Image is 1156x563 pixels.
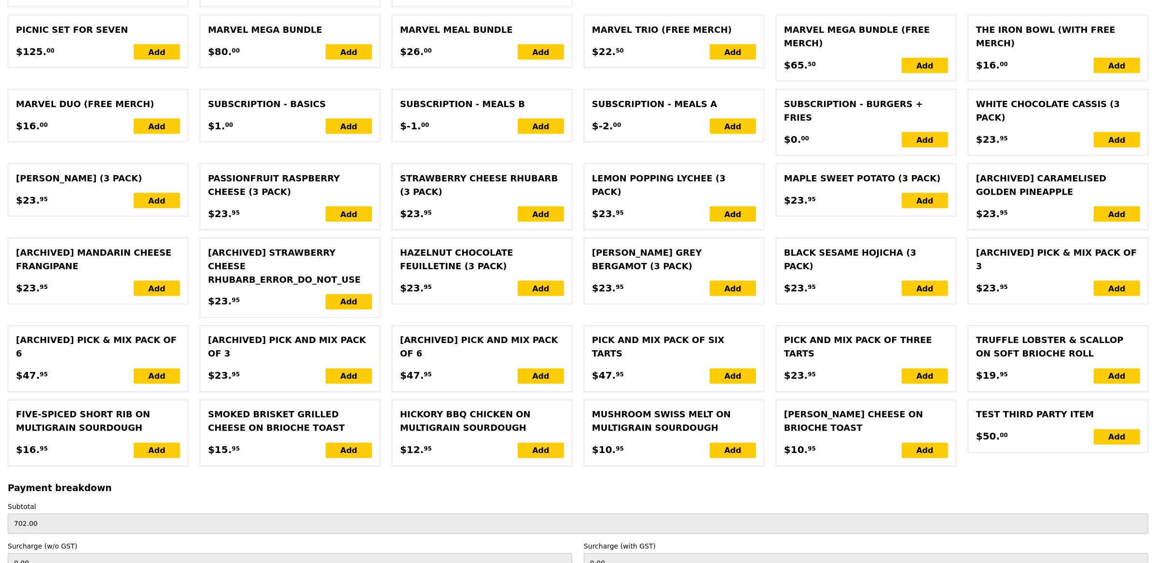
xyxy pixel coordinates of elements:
[16,119,40,133] span: $16.
[40,283,48,291] span: 95
[232,445,240,453] span: 95
[710,443,756,458] div: Add
[208,443,232,457] span: $15.
[592,408,756,435] div: Mushroom Swiss Melt on Multigrain Sourdough
[784,369,808,383] span: $23.
[616,371,624,379] span: 95
[1000,135,1008,142] span: 95
[784,193,808,207] span: $23.
[584,542,1148,551] label: Surcharge (with GST)
[976,429,1000,444] span: $50.
[134,119,180,134] div: Add
[976,172,1140,199] div: [Archived] Caramelised Golden Pineapple
[902,443,948,458] div: Add
[208,44,232,59] span: $80.
[801,135,809,142] span: 00
[232,371,240,379] span: 95
[1094,281,1140,296] div: Add
[400,369,424,383] span: $47.
[808,60,816,68] span: 50
[16,369,40,383] span: $47.
[326,369,372,384] div: Add
[400,119,421,133] span: $-1.
[400,246,564,273] div: Hazelnut Chocolate Feuilletine (3 pack)
[225,121,233,129] span: 00
[1094,206,1140,222] div: Add
[400,408,564,435] div: Hickory BBQ Chicken on Multigrain Sourdough
[592,369,616,383] span: $47.
[710,44,756,60] div: Add
[208,408,372,435] div: Smoked Brisket Grilled Cheese on Brioche Toast
[592,334,756,361] div: Pick and mix pack of six tarts
[326,44,372,60] div: Add
[710,206,756,222] div: Add
[784,334,948,361] div: Pick and mix pack of three tarts
[208,334,372,361] div: [Archived] Pick and mix pack of 3
[208,369,232,383] span: $23.
[1094,429,1140,445] div: Add
[784,443,808,457] span: $10.
[592,206,616,221] span: $23.
[326,294,372,310] div: Add
[16,97,180,111] div: Marvel Duo (Free merch)
[784,281,808,295] span: $23.
[976,334,1140,361] div: Truffle Lobster & Scallop on Soft Brioche Roll
[616,209,624,217] span: 95
[232,297,240,304] span: 95
[134,281,180,296] div: Add
[1000,209,1008,217] span: 95
[616,445,624,453] span: 95
[208,172,372,199] div: Passionfruit Raspberry Cheese (3 pack)
[613,121,621,129] span: 00
[592,44,616,59] span: $22.
[976,408,1140,422] div: Test third party item
[8,542,572,551] label: Surcharge (w/o GST)
[784,246,948,273] div: Black Sesame Hojicha (3 pack)
[400,23,564,37] div: Marvel Meal Bundle
[40,371,48,379] span: 95
[16,193,40,207] span: $23.
[16,443,40,457] span: $16.
[424,209,432,217] span: 95
[1000,283,1008,291] span: 95
[134,44,180,60] div: Add
[976,58,1000,72] span: $16.
[400,97,564,111] div: Subscription - Meals B
[976,132,1000,147] span: $23.
[8,483,1148,494] h3: Payment breakdown
[40,445,48,453] span: 95
[592,443,616,457] span: $10.
[784,58,808,72] span: $65.
[518,369,564,384] div: Add
[400,334,564,361] div: [Archived] Pick and mix pack of 6
[592,119,613,133] span: $-2.
[16,246,180,273] div: [Archived] Mandarin Cheese Frangipane
[424,445,432,453] span: 95
[518,443,564,458] div: Add
[976,23,1140,50] div: The Iron Bowl (with free merch)
[784,172,948,185] div: Maple Sweet Potato (3 pack)
[902,132,948,148] div: Add
[326,206,372,222] div: Add
[710,369,756,384] div: Add
[808,283,816,291] span: 95
[16,44,46,59] span: $125.
[400,206,424,221] span: $23.
[326,443,372,458] div: Add
[400,44,424,59] span: $26.
[16,23,180,37] div: Picnic Set for Seven
[424,371,432,379] span: 95
[808,371,816,379] span: 95
[40,121,48,129] span: 00
[134,369,180,384] div: Add
[976,281,1000,295] span: $23.
[400,443,424,457] span: $12.
[1094,369,1140,384] div: Add
[208,97,372,111] div: Subscription - Basics
[902,58,948,73] div: Add
[40,195,48,203] span: 95
[808,195,816,203] span: 95
[1000,371,1008,379] span: 95
[518,281,564,296] div: Add
[400,172,564,199] div: Strawberry Cheese Rhubarb (3 pack)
